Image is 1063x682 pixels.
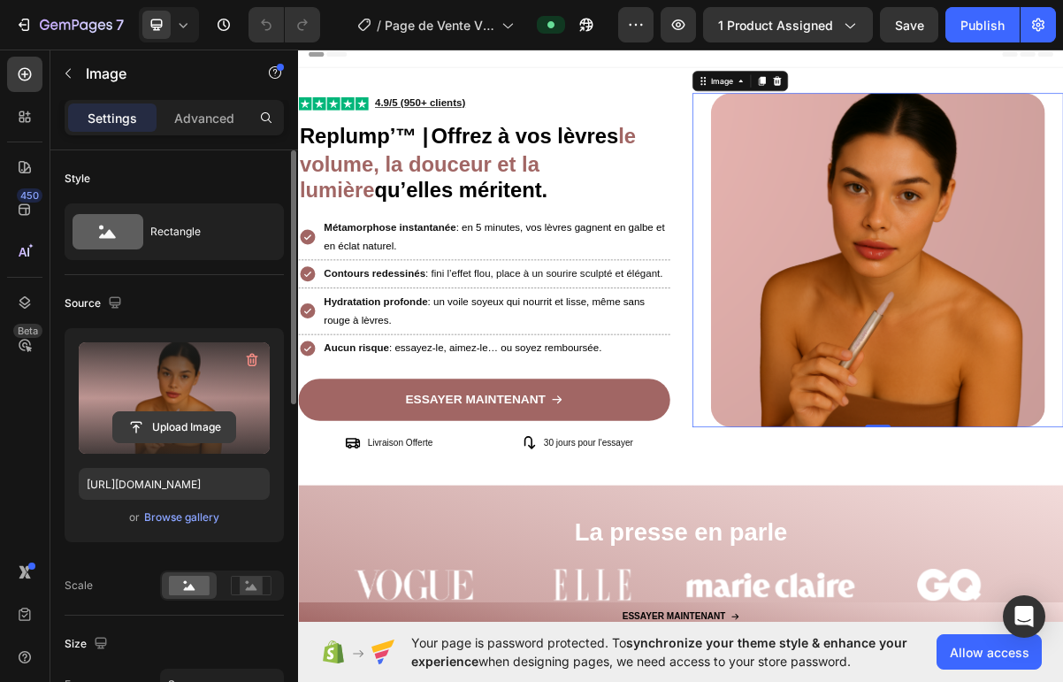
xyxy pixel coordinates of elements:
[116,14,124,35] p: 7
[937,634,1042,670] button: Allow access
[7,7,132,42] button: 7
[945,7,1020,42] button: Publish
[88,109,137,127] p: Settings
[960,16,1005,34] div: Publish
[17,188,42,203] div: 450
[35,418,126,433] strong: Aucun risque
[35,353,480,394] span: : un voile soyeux qui nourrit et lisse, même sans rouge à lèvres.
[96,546,186,568] p: Livraison Offerte
[35,250,508,291] span: : en 5 minutes, vos lèvres gagnent en galbe et en éclat naturel.
[2,114,180,147] strong: Replump’™ |
[112,411,236,443] button: Upload Image
[1003,595,1045,638] div: Open Intercom Messenger
[184,114,444,147] strong: Offrez à vos lèvres
[79,468,270,500] input: https://example.com/image.jpg
[35,310,506,335] p: : fini l’effet flou, place à un sourire sculpté et élégant.
[249,7,320,42] div: Undo/Redo
[65,292,126,316] div: Source
[35,250,218,265] strong: Métamorphose instantanée
[144,510,219,525] div: Browse gallery
[2,114,468,222] strong: le volume, la douceur et la lumière
[13,324,42,338] div: Beta
[703,7,873,42] button: 1 product assigned
[150,211,258,252] div: Rectangle
[105,189,345,222] strong: qu’elles méritent.
[35,314,176,329] strong: Contours redessinés
[65,171,90,187] div: Style
[718,16,833,34] span: 1 product assigned
[126,418,420,433] span: : essayez-le, aimez-le… ou soyez remboursée.
[880,7,938,42] button: Save
[86,63,236,84] p: Image
[895,18,924,33] span: Save
[174,109,234,127] p: Advanced
[411,635,907,669] span: synchronize your theme style & enhance your experience
[572,72,1036,535] img: gempages_579889146730906612-6eec65e7-cf38-49b6-ab81-b4bc028fc360.png
[411,633,937,671] span: Your page is password protected. To when designing pages, we need access to your store password.
[35,353,180,368] strong: Hydratation profonde
[950,643,1029,662] span: Allow access
[106,78,232,93] u: 4.9/5 (950+ clients)
[129,507,140,528] span: or
[149,487,343,506] strong: ESSAYER MAINTENANT
[340,549,464,563] span: 30 jours pour l'essayer
[65,578,93,594] div: Scale
[65,632,111,656] div: Size
[143,509,220,526] button: Browse gallery
[298,42,1063,631] iframe: Design area
[569,47,607,63] div: Image
[385,16,494,34] span: Page de Vente V1 (2.0)
[377,16,381,34] span: /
